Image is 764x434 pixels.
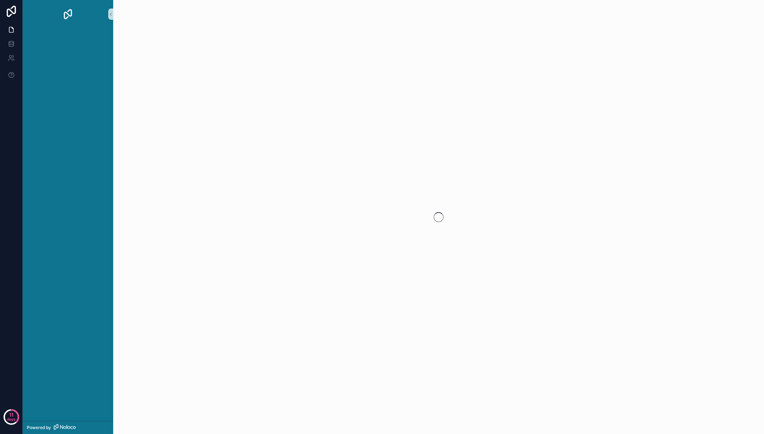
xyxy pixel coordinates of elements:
img: App logo [62,8,74,20]
div: scrollable content [23,28,113,41]
p: 11 [9,411,13,418]
span: Powered by [27,425,51,430]
p: days [7,414,16,424]
a: Powered by [23,421,113,434]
